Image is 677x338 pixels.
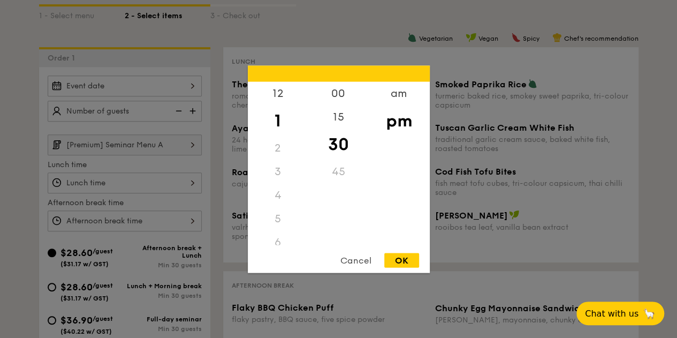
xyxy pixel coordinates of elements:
div: 1 [248,105,308,136]
div: am [369,81,429,105]
button: Chat with us🦙 [576,302,664,325]
div: 6 [248,230,308,254]
div: 00 [308,81,369,105]
div: 15 [308,105,369,129]
span: Chat with us [585,309,638,319]
div: 5 [248,207,308,230]
div: 2 [248,136,308,160]
div: pm [369,105,429,136]
div: 3 [248,160,308,183]
div: 12 [248,81,308,105]
span: 🦙 [643,307,656,320]
div: 30 [308,129,369,160]
div: OK [384,253,419,267]
div: 4 [248,183,308,207]
div: Cancel [330,253,382,267]
div: 45 [308,160,369,183]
